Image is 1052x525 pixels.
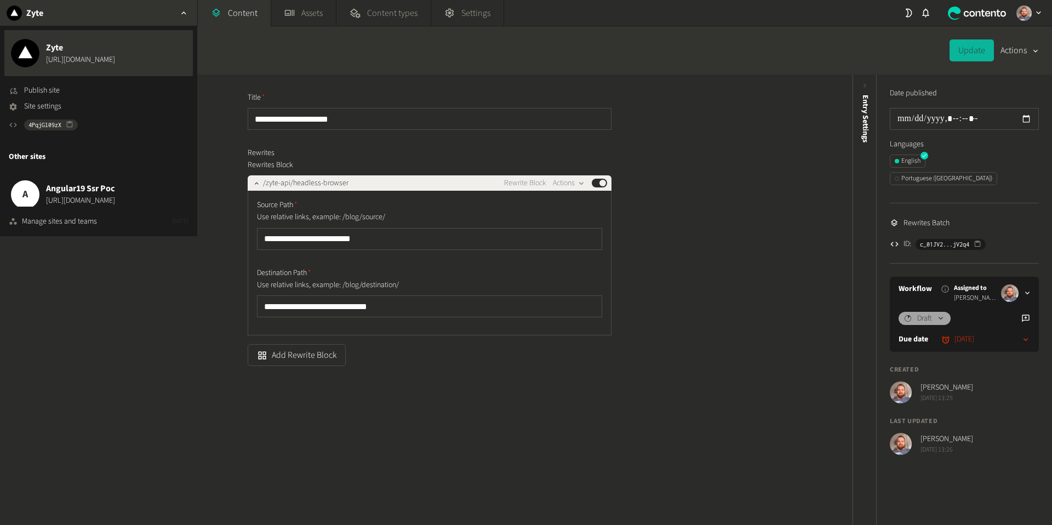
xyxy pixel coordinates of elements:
[46,54,115,66] a: [URL][DOMAIN_NAME]
[890,172,997,185] button: Portuguese ([GEOGRAPHIC_DATA])
[921,382,973,393] span: [PERSON_NAME]
[950,39,994,61] button: Update
[257,279,506,291] p: Use relative links, example: /blog/destination/
[899,283,932,295] a: Workflow
[899,334,928,345] label: Due date
[11,187,39,202] span: A
[890,139,1039,150] label: Languages
[46,41,115,54] span: Zyte
[899,312,951,325] button: Draft
[9,216,97,227] a: Manage sites and teams
[46,195,115,207] span: [URL][DOMAIN_NAME]
[9,101,61,112] a: Site settings
[921,433,973,445] span: [PERSON_NAME]
[24,85,60,96] span: Publish site
[553,176,585,190] button: Actions
[172,217,188,227] span: [DATE]
[954,283,997,293] span: Assigned to
[920,239,969,249] span: c_01JV2...jV2q4
[954,334,974,345] time: [DATE]
[921,445,973,455] span: [DATE] 13:26
[263,178,348,189] span: /zyte-api/headless-browser
[26,7,43,20] h2: Zyte
[24,119,78,130] button: 4PqjGl09zX
[921,393,973,403] span: [DATE] 13:25
[461,7,490,20] span: Settings
[257,267,311,279] span: Destination Path
[504,178,546,189] span: Rewrite Block
[248,344,346,366] button: Add Rewrite Block
[1001,284,1019,302] img: Erik Galiana Farell
[11,39,39,67] img: Zyte
[1000,39,1039,61] button: Actions
[28,120,61,130] span: 4PqjGl09zX
[890,155,925,168] button: English
[954,293,997,303] span: [PERSON_NAME]
[248,147,275,159] span: Rewrites
[4,172,193,218] button: AAngular19 Ssr Poc[URL][DOMAIN_NAME]
[895,156,921,166] div: English
[890,433,912,455] img: Erik Galiana Farell
[46,182,115,195] span: Angular19 Ssr Poc
[257,211,506,223] p: Use relative links, example: /blog/source/
[860,95,871,142] span: Entry Settings
[895,174,992,184] div: Portuguese ([GEOGRAPHIC_DATA])
[890,416,1039,426] h4: Last updated
[257,199,298,211] span: Source Path
[904,238,911,250] span: ID:
[904,218,950,229] span: Rewrites Batch
[248,92,265,104] span: Title
[4,142,193,172] div: Other sites
[890,365,1039,375] h4: Created
[22,216,97,227] div: Manage sites and teams
[9,85,60,96] button: Publish site
[917,313,932,324] span: Draft
[890,381,912,403] img: Erik Galiana Farell
[916,239,986,250] button: c_01JV2...jV2q4
[890,88,937,99] label: Date published
[24,101,61,112] span: Site settings
[7,5,22,21] img: Zyte
[248,159,497,171] p: Rewrites Block
[367,7,418,20] span: Content types
[1016,5,1032,21] img: Erik Galiana Farell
